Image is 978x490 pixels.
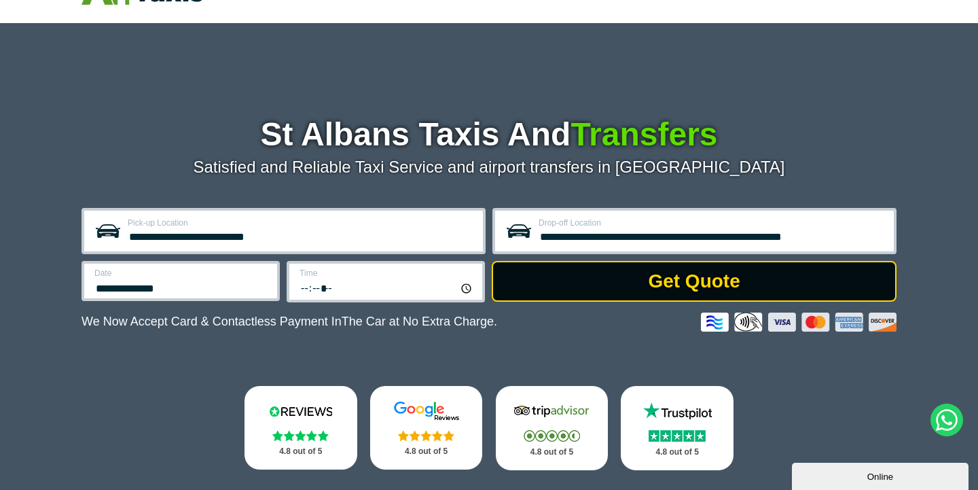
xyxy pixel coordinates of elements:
[539,219,886,227] label: Drop-off Location
[81,315,497,329] p: We Now Accept Card & Contactless Payment In
[81,158,896,177] p: Satisfied and Reliable Taxi Service and airport transfers in [GEOGRAPHIC_DATA]
[259,443,342,460] p: 4.8 out of 5
[511,401,592,421] img: Tripadvisor
[385,443,468,460] p: 4.8 out of 5
[342,315,497,328] span: The Car at No Extra Charge.
[636,401,718,421] img: Trustpilot
[621,386,733,470] a: Trustpilot Stars 4.8 out of 5
[492,261,896,302] button: Get Quote
[398,430,454,441] img: Stars
[81,118,896,151] h1: St Albans Taxis And
[128,219,475,227] label: Pick-up Location
[570,116,717,152] span: Transfers
[511,444,594,461] p: 4.8 out of 5
[260,401,342,421] img: Reviews.io
[496,386,609,470] a: Tripadvisor Stars 4.8 out of 5
[244,386,357,470] a: Reviews.io Stars 4.8 out of 5
[649,430,706,442] img: Stars
[636,444,719,461] p: 4.8 out of 5
[272,430,329,441] img: Stars
[300,269,474,277] label: Time
[524,430,580,442] img: Stars
[701,313,896,332] img: Credit And Debit Cards
[792,460,971,490] iframe: chat widget
[386,401,467,421] img: Google
[370,386,483,470] a: Google Stars 4.8 out of 5
[94,269,269,277] label: Date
